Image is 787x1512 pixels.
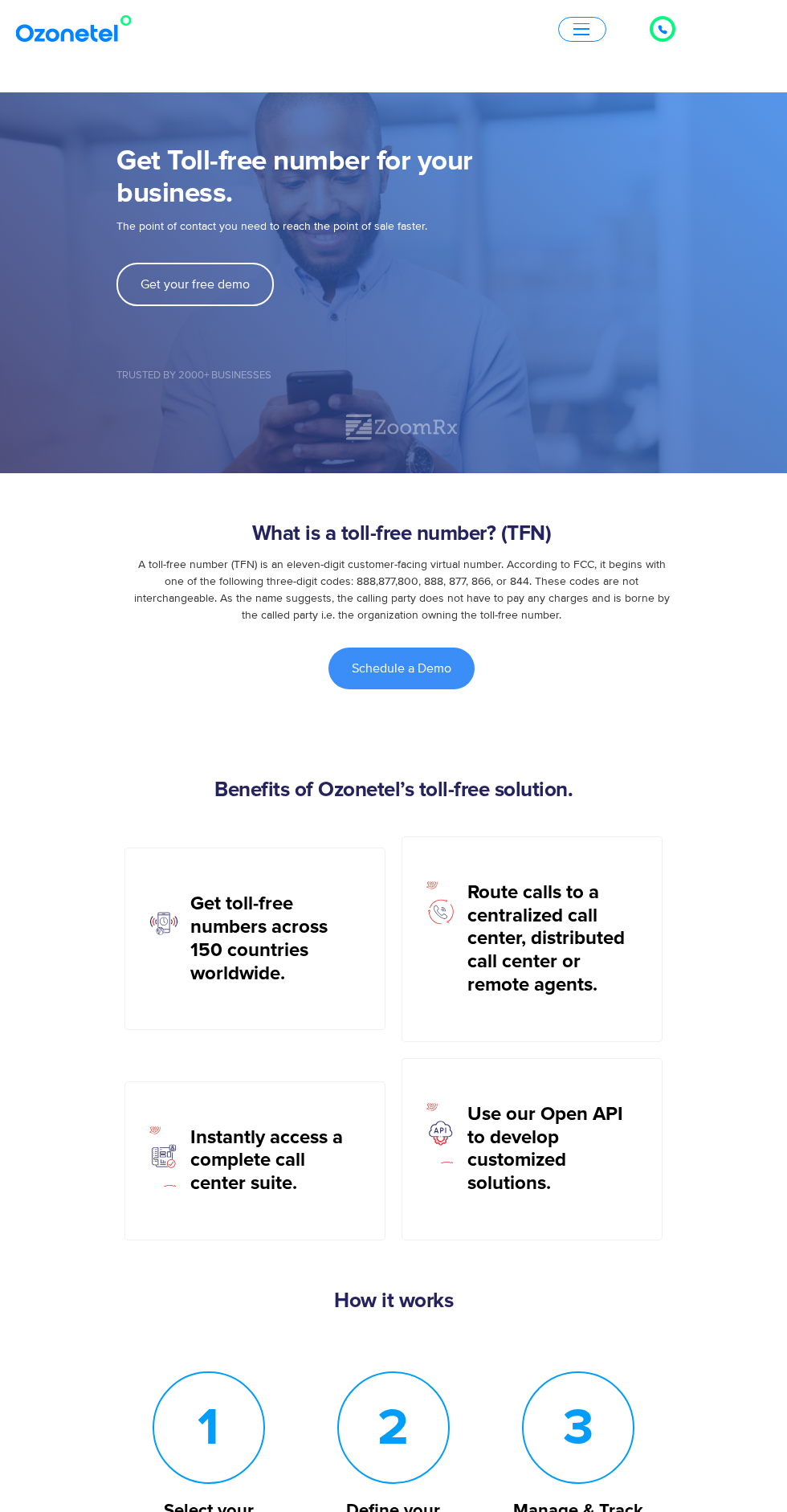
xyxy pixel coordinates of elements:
h2: What is a toll-free number? (TFN) [133,521,671,546]
div: 1 / 7 [116,419,285,435]
h2: Benefits of Ozonetel’s toll-free solution. [116,778,671,827]
div: 2 / 7 [317,413,486,441]
h5: 1 [154,1373,263,1482]
img: zoomrx.svg [344,413,459,441]
h5: Get toll-free numbers across 150 countries worldwide. [190,893,361,985]
p: The point of contact you need to reach the point of sale faster. [116,218,486,235]
h5: Trusted by 2000+ Businesses [116,370,486,381]
h5: Use our Open API to develop customized solutions. [467,1103,638,1195]
div: Image Carousel [116,413,486,441]
span: A toll-free number (TFN) is an eleven-digit customer-facing virtual number. According to FCC, it ... [134,558,670,622]
h1: Get Toll-free number for your business. [116,145,486,210]
span: Get your free demo [141,278,250,291]
h5: 2 [339,1373,448,1482]
h5: Instantly access a complete call center suite. [190,1126,361,1195]
h5: 3 [524,1373,633,1482]
h2: How it works [116,1289,671,1338]
a: Get your free demo [116,263,274,306]
h5: Route calls to a centralized call center, distributed call center or remote agents. [467,881,638,997]
a: Schedule a Demo [328,648,475,689]
span: Schedule a Demo [352,662,451,675]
